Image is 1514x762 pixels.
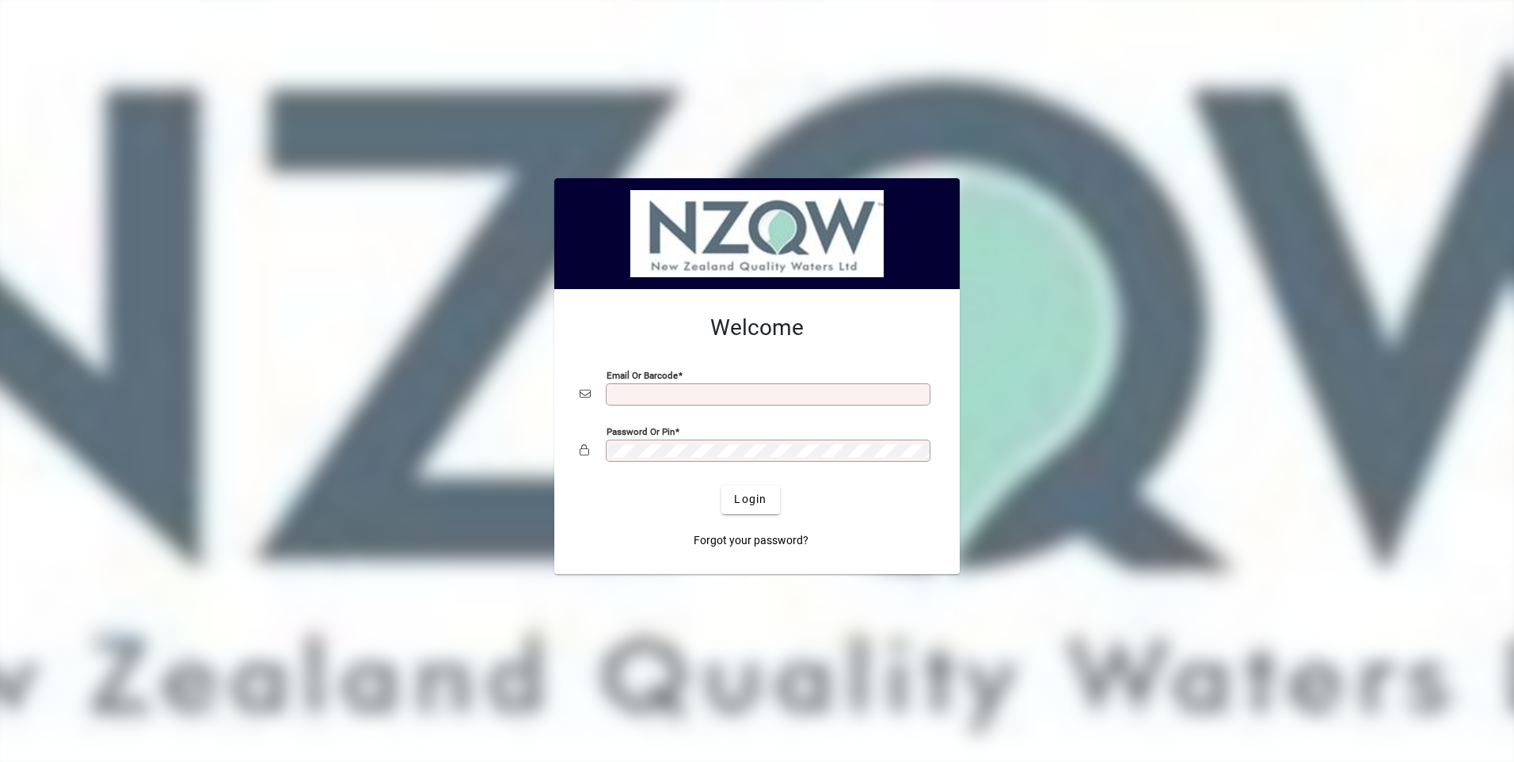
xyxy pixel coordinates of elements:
[687,527,815,555] a: Forgot your password?
[694,532,808,549] span: Forgot your password?
[734,491,767,508] span: Login
[721,486,779,514] button: Login
[580,314,934,341] h2: Welcome
[607,425,675,436] mat-label: Password or Pin
[607,369,678,380] mat-label: Email or Barcode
